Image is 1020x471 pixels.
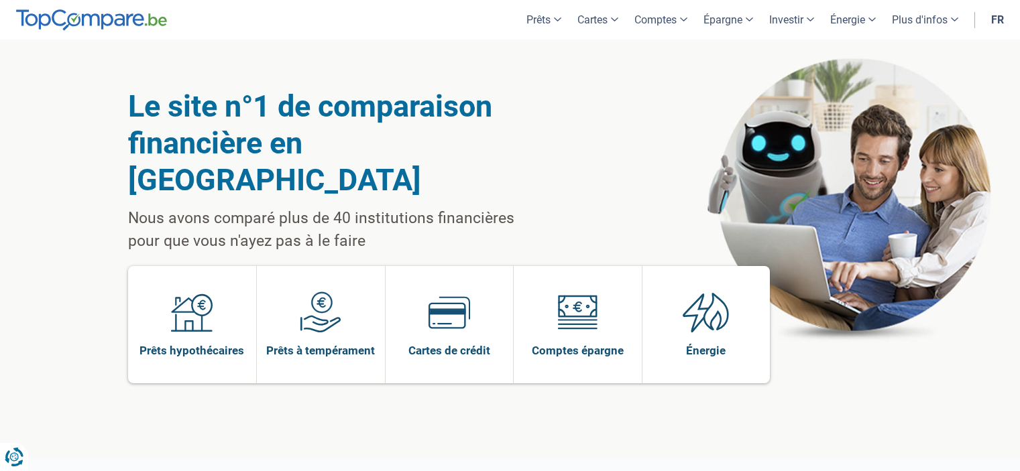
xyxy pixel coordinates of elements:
[300,291,341,333] img: Prêts à tempérament
[408,343,490,358] span: Cartes de crédit
[266,343,375,358] span: Prêts à tempérament
[514,266,642,383] a: Comptes épargne Comptes épargne
[128,207,549,253] p: Nous avons comparé plus de 40 institutions financières pour que vous n'ayez pas à le faire
[128,88,549,198] h1: Le site n°1 de comparaison financière en [GEOGRAPHIC_DATA]
[257,266,385,383] a: Prêts à tempérament Prêts à tempérament
[642,266,771,383] a: Énergie Énergie
[686,343,726,358] span: Énergie
[139,343,244,358] span: Prêts hypothécaires
[128,266,257,383] a: Prêts hypothécaires Prêts hypothécaires
[429,291,470,333] img: Cartes de crédit
[532,343,624,358] span: Comptes épargne
[171,291,213,333] img: Prêts hypothécaires
[683,291,730,333] img: Énergie
[16,9,167,31] img: TopCompare
[386,266,514,383] a: Cartes de crédit Cartes de crédit
[557,291,598,333] img: Comptes épargne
